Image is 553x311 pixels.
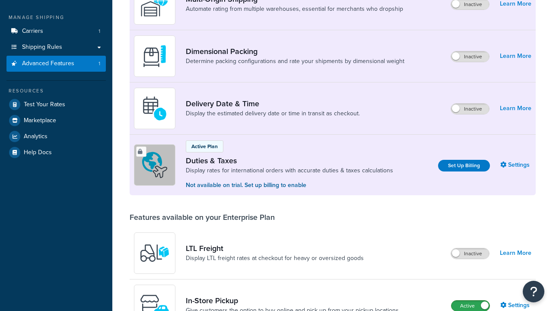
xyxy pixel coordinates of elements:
[22,44,62,51] span: Shipping Rules
[140,238,170,268] img: y79ZsPf0fXUFUhFXDzUgf+ktZg5F2+ohG75+v3d2s1D9TjoU8PiyCIluIjV41seZevKCRuEjTPPOKHJsQcmKCXGdfprl3L4q7...
[451,248,489,259] label: Inactive
[191,143,218,150] p: Active Plan
[186,254,364,263] a: Display LTL freight rates at checkout for heavy or oversized goods
[186,181,393,190] p: Not available on trial. Set up billing to enable
[6,56,106,72] li: Advanced Features
[24,101,65,108] span: Test Your Rates
[6,145,106,160] a: Help Docs
[186,5,403,13] a: Automate rating from multiple warehouses, essential for merchants who dropship
[24,133,48,140] span: Analytics
[451,104,489,114] label: Inactive
[186,166,393,175] a: Display rates for international orders with accurate duties & taxes calculations
[451,301,489,311] label: Active
[6,97,106,112] a: Test Your Rates
[438,160,490,171] a: Set Up Billing
[140,93,170,124] img: gfkeb5ejjkALwAAAABJRU5ErkJggg==
[186,47,404,56] a: Dimensional Packing
[6,129,106,144] a: Analytics
[99,60,100,67] span: 1
[24,149,52,156] span: Help Docs
[186,109,360,118] a: Display the estimated delivery date or time in transit as checkout.
[186,57,404,66] a: Determine packing configurations and rate your shipments by dimensional weight
[500,159,531,171] a: Settings
[186,99,360,108] a: Delivery Date & Time
[140,41,170,71] img: DTVBYsAAAAAASUVORK5CYII=
[6,87,106,95] div: Resources
[6,113,106,128] a: Marketplace
[6,56,106,72] a: Advanced Features1
[22,60,74,67] span: Advanced Features
[22,28,43,35] span: Carriers
[500,50,531,62] a: Learn More
[99,28,100,35] span: 1
[6,23,106,39] li: Carriers
[6,14,106,21] div: Manage Shipping
[6,23,106,39] a: Carriers1
[24,117,56,124] span: Marketplace
[6,39,106,55] a: Shipping Rules
[186,296,399,305] a: In-Store Pickup
[500,247,531,259] a: Learn More
[130,213,275,222] div: Features available on your Enterprise Plan
[186,156,393,165] a: Duties & Taxes
[523,281,544,302] button: Open Resource Center
[500,102,531,114] a: Learn More
[186,244,364,253] a: LTL Freight
[451,51,489,62] label: Inactive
